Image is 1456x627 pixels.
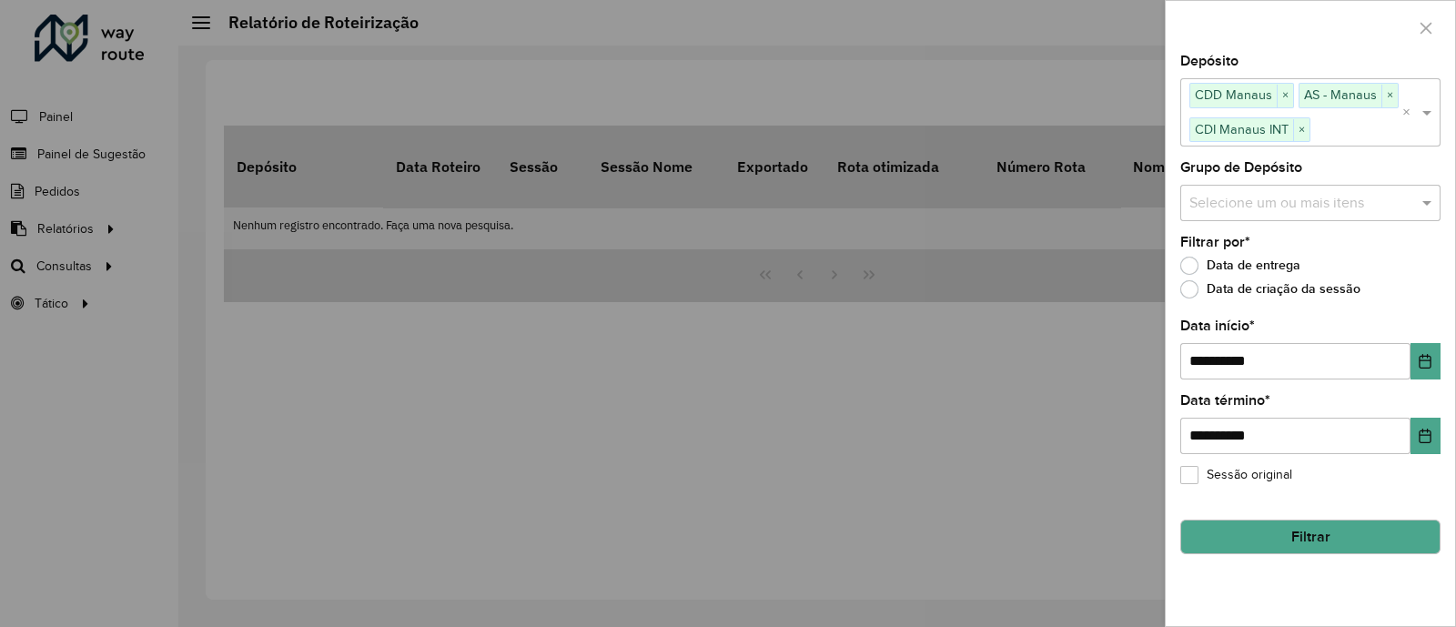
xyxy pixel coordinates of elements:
[1180,465,1292,484] label: Sessão original
[1277,85,1293,106] span: ×
[1180,280,1360,298] label: Data de criação da sessão
[1180,231,1250,253] label: Filtrar por
[1180,389,1270,411] label: Data término
[1410,418,1441,454] button: Choose Date
[1410,343,1441,379] button: Choose Date
[1190,84,1277,106] span: CDD Manaus
[1180,50,1239,72] label: Depósito
[1180,157,1302,178] label: Grupo de Depósito
[1293,119,1309,141] span: ×
[1180,520,1441,554] button: Filtrar
[1381,85,1398,106] span: ×
[1180,315,1255,337] label: Data início
[1299,84,1381,106] span: AS - Manaus
[1190,118,1293,140] span: CDI Manaus INT
[1402,102,1418,124] span: Clear all
[1180,257,1300,275] label: Data de entrega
